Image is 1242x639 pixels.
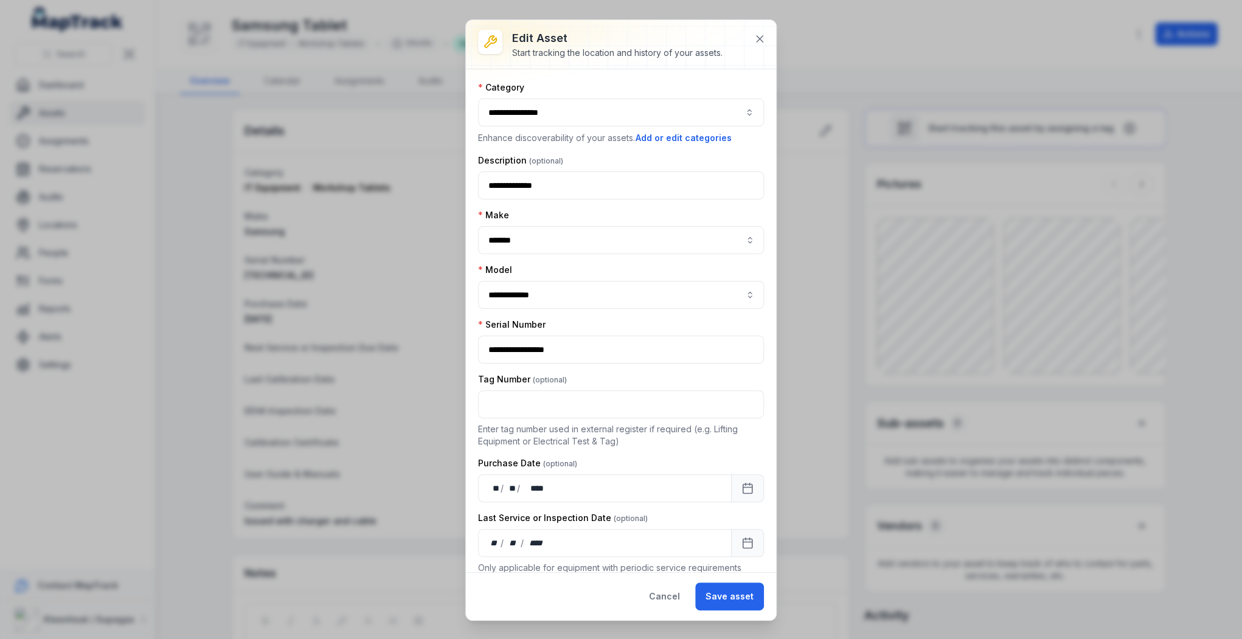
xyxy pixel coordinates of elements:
[478,209,509,221] label: Make
[478,281,764,309] input: asset-edit:cf[5827e389-34f9-4b46-9346-a02c2bfa3a05]-label
[478,131,764,145] p: Enhance discoverability of your assets.
[639,582,690,610] button: Cancel
[505,482,517,494] div: month,
[488,482,501,494] div: day,
[478,373,567,385] label: Tag Number
[478,319,546,331] label: Serial Number
[635,131,732,145] button: Add or edit categories
[478,562,764,574] p: Only applicable for equipment with periodic service requirements
[731,529,764,557] button: Calendar
[521,482,544,494] div: year,
[731,474,764,502] button: Calendar
[525,537,547,549] div: year,
[501,537,505,549] div: /
[478,423,764,447] p: Enter tag number used in external register if required (e.g. Lifting Equipment or Electrical Test...
[478,81,524,94] label: Category
[488,537,501,549] div: day,
[478,154,563,167] label: Description
[501,482,505,494] div: /
[478,512,648,524] label: Last Service or Inspection Date
[512,30,723,47] h3: Edit asset
[521,537,525,549] div: /
[478,226,764,254] input: asset-edit:cf[8d30bdcc-ee20-45c2-b158-112416eb6043]-label
[517,482,521,494] div: /
[512,47,723,59] div: Start tracking the location and history of your assets.
[505,537,521,549] div: month,
[478,457,577,469] label: Purchase Date
[478,264,512,276] label: Model
[695,582,764,610] button: Save asset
